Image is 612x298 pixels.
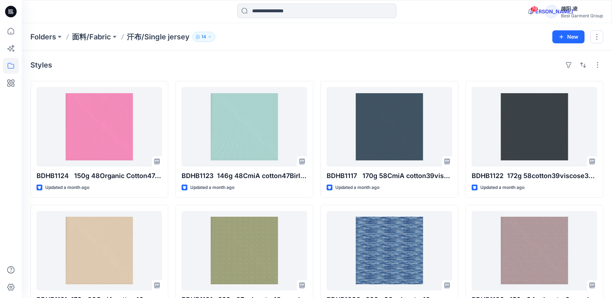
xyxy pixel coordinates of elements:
[201,33,206,41] p: 14
[472,87,597,167] a: BDHB1122 172g 58cotton39viscose3elastane
[472,211,597,290] a: BDHB1100 150g 94polyester6spandex
[327,171,452,181] p: BDHB1117 170g 58CmiA cotton39viscose3elastane
[552,30,585,43] button: New
[30,61,52,69] h4: Styles
[30,32,56,42] a: Folders
[37,211,162,290] a: BDHB1121 170g 60CmiA cotton40modal
[327,87,452,167] a: BDHB1117 170g 58CmiA cotton39viscose3elastane
[72,32,111,42] a: 面料/Fabric
[182,87,307,167] a: BDHB1123 146g 48CmiA cotton47Birla modal5Creora
[182,211,307,290] a: BDHB1101 230g 87polyester13spandex
[472,171,597,181] p: BDHB1122 172g 58cotton39viscose3elastane
[561,4,603,13] div: 德阳 凌
[480,184,524,191] p: Updated a month ago
[545,5,558,18] div: [PERSON_NAME]
[561,13,603,18] div: Best Garment Group
[45,184,89,191] p: Updated a month ago
[37,171,162,181] p: BDHB1124 150g 48Organic Cotton47modal5elastane
[327,211,452,290] a: BDHB1093 260g 90polyester10spandex
[182,171,307,181] p: BDHB1123 146g 48CmiA cotton47Birla modal5Creora
[192,32,215,42] button: 14
[37,87,162,167] a: BDHB1124 150g 48Organic Cotton47modal5elastane
[335,184,379,191] p: Updated a month ago
[190,184,234,191] p: Updated a month ago
[530,6,538,12] span: 79
[127,32,190,42] p: 汗布/Single jersey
